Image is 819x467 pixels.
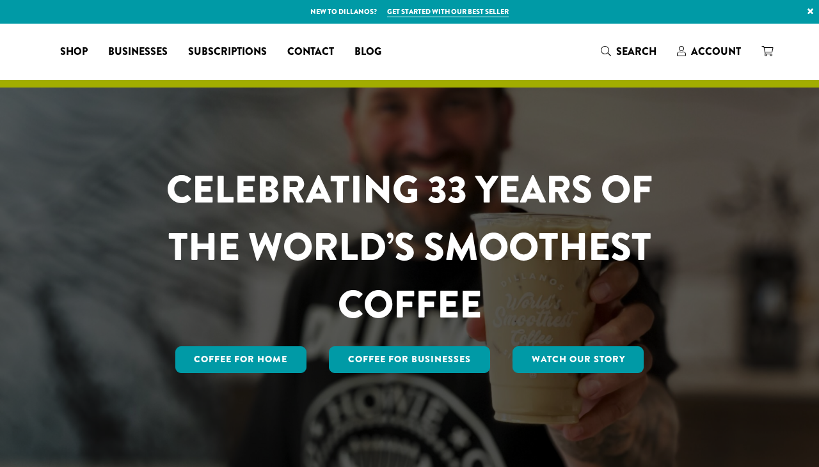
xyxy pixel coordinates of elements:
[354,44,381,60] span: Blog
[60,44,88,60] span: Shop
[387,6,509,17] a: Get started with our best seller
[108,44,168,60] span: Businesses
[329,346,490,373] a: Coffee For Businesses
[129,161,690,333] h1: CELEBRATING 33 YEARS OF THE WORLD’S SMOOTHEST COFFEE
[691,44,741,59] span: Account
[287,44,334,60] span: Contact
[591,41,667,62] a: Search
[175,346,307,373] a: Coffee for Home
[513,346,644,373] a: Watch Our Story
[188,44,267,60] span: Subscriptions
[50,42,98,62] a: Shop
[616,44,656,59] span: Search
